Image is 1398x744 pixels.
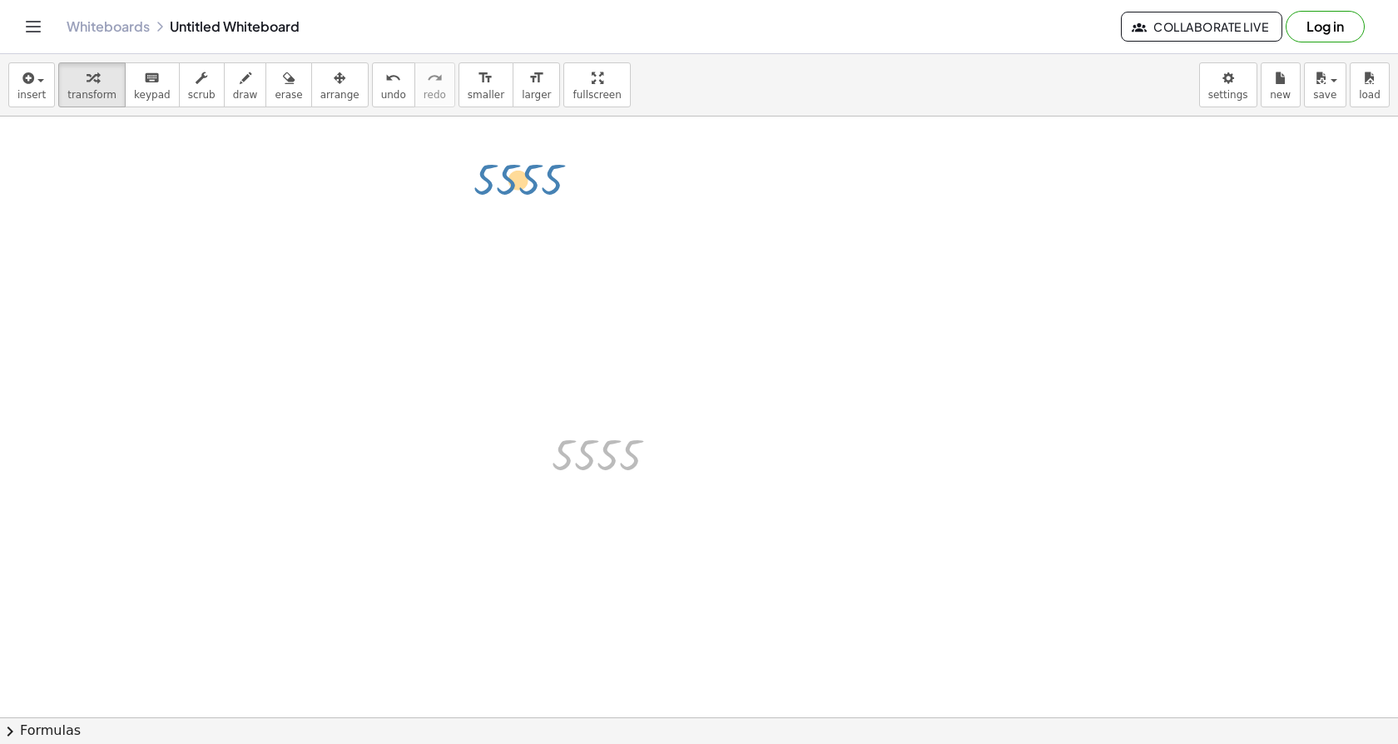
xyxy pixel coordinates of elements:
[1304,62,1346,107] button: save
[478,68,493,88] i: format_size
[1313,89,1336,101] span: save
[1121,12,1282,42] button: Collaborate Live
[1350,62,1390,107] button: load
[1261,62,1301,107] button: new
[144,68,160,88] i: keyboard
[17,89,46,101] span: insert
[459,62,513,107] button: format_sizesmaller
[381,89,406,101] span: undo
[522,89,551,101] span: larger
[125,62,180,107] button: keyboardkeypad
[385,68,401,88] i: undo
[233,89,258,101] span: draw
[573,89,621,101] span: fullscreen
[311,62,369,107] button: arrange
[8,62,55,107] button: insert
[265,62,311,107] button: erase
[188,89,216,101] span: scrub
[1359,89,1381,101] span: load
[58,62,126,107] button: transform
[67,89,116,101] span: transform
[224,62,267,107] button: draw
[1286,11,1365,42] button: Log in
[134,89,171,101] span: keypad
[372,62,415,107] button: undoundo
[414,62,455,107] button: redoredo
[67,18,150,35] a: Whiteboards
[528,68,544,88] i: format_size
[1270,89,1291,101] span: new
[468,89,504,101] span: smaller
[427,68,443,88] i: redo
[424,89,446,101] span: redo
[275,89,302,101] span: erase
[563,62,630,107] button: fullscreen
[1199,62,1257,107] button: settings
[179,62,225,107] button: scrub
[1135,19,1268,34] span: Collaborate Live
[1208,89,1248,101] span: settings
[320,89,359,101] span: arrange
[20,13,47,40] button: Toggle navigation
[513,62,560,107] button: format_sizelarger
